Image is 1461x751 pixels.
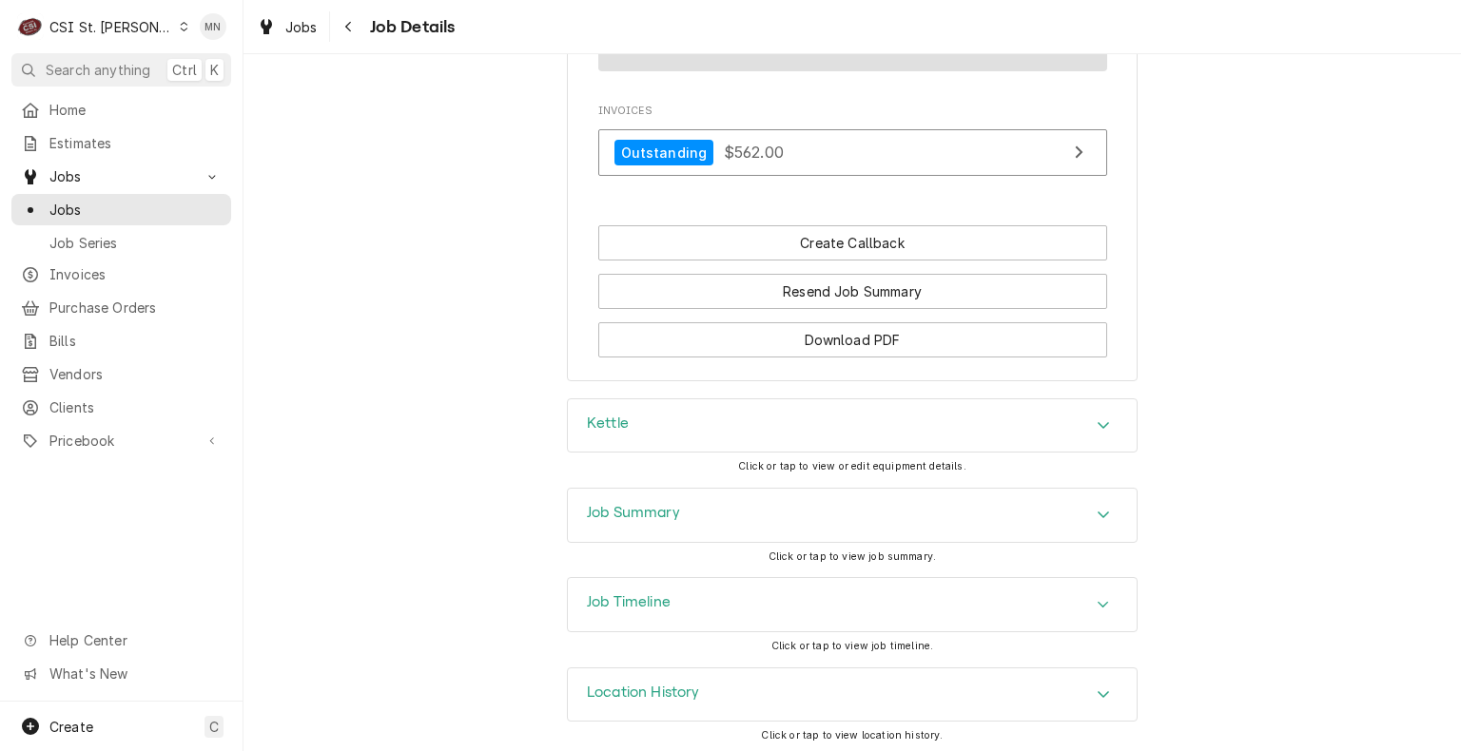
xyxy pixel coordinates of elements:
div: Button Group [598,225,1107,357]
h3: Kettle [587,414,629,433]
span: Search anything [46,60,150,80]
div: Invoices [598,104,1107,185]
span: Click or tap to view job timeline. [771,640,933,652]
div: Accordion Header [568,489,1137,542]
button: Accordion Details Expand Trigger [568,668,1137,722]
span: Click or tap to view location history. [761,729,943,741]
span: Home [49,100,222,120]
div: Job Summary [567,488,1138,543]
div: Accordion Header [568,578,1137,631]
span: Help Center [49,630,220,650]
div: Outstanding [614,140,714,165]
span: Click or tap to view job summary. [769,550,936,563]
button: Download PDF [598,322,1107,357]
a: Estimates [11,127,231,159]
span: C [209,717,219,737]
div: Location History [567,667,1138,722]
h3: Job Summary [587,504,680,522]
div: MN [200,13,226,40]
span: Job Details [364,14,456,40]
span: $562.00 [724,143,784,162]
a: Purchase Orders [11,292,231,323]
div: Melissa Nehls's Avatar [200,13,226,40]
a: Home [11,94,231,125]
span: What's New [49,664,220,684]
span: Purchase Orders [49,298,222,318]
span: Invoices [598,104,1107,119]
a: Invoices [11,259,231,290]
div: Accordion Header [568,399,1137,453]
span: Jobs [49,200,222,220]
a: Go to Help Center [11,625,231,656]
span: Invoices [49,264,222,284]
div: CSI St. [PERSON_NAME] [49,17,173,37]
span: Pricebook [49,431,193,451]
span: Bills [49,331,222,351]
span: Job Series [49,233,222,253]
div: Job Timeline [567,577,1138,632]
span: Jobs [285,17,318,37]
span: Create [49,719,93,735]
span: Clients [49,397,222,417]
div: C [17,13,44,40]
div: Kettle [567,398,1138,453]
button: Resend Job Summary [598,274,1107,309]
button: Search anythingCtrlK [11,53,231,87]
a: Vendors [11,358,231,390]
div: Button Group Row [598,260,1107,309]
a: Jobs [11,194,231,225]
div: Accordion Header [568,668,1137,722]
span: K [210,60,219,80]
a: Go to What's New [11,658,231,689]
span: Ctrl [172,60,197,80]
a: View Invoice [598,129,1107,176]
button: Accordion Details Expand Trigger [568,489,1137,542]
button: Accordion Details Expand Trigger [568,578,1137,631]
a: Job Series [11,227,231,259]
span: Estimates [49,133,222,153]
a: Go to Jobs [11,161,231,192]
span: Jobs [49,166,193,186]
h3: Job Timeline [587,593,671,611]
button: Accordion Details Expand Trigger [568,399,1137,453]
span: Vendors [49,364,222,384]
a: Jobs [249,11,325,43]
button: Navigate back [334,11,364,42]
span: Click or tap to view or edit equipment details. [738,460,966,472]
a: Clients [11,392,231,423]
h3: Location History [587,684,700,702]
div: Button Group Row [598,309,1107,357]
div: Button Group Row [598,225,1107,260]
div: CSI St. Louis's Avatar [17,13,44,40]
button: Create Callback [598,225,1107,260]
a: Go to Pricebook [11,425,231,456]
a: Bills [11,325,231,356]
